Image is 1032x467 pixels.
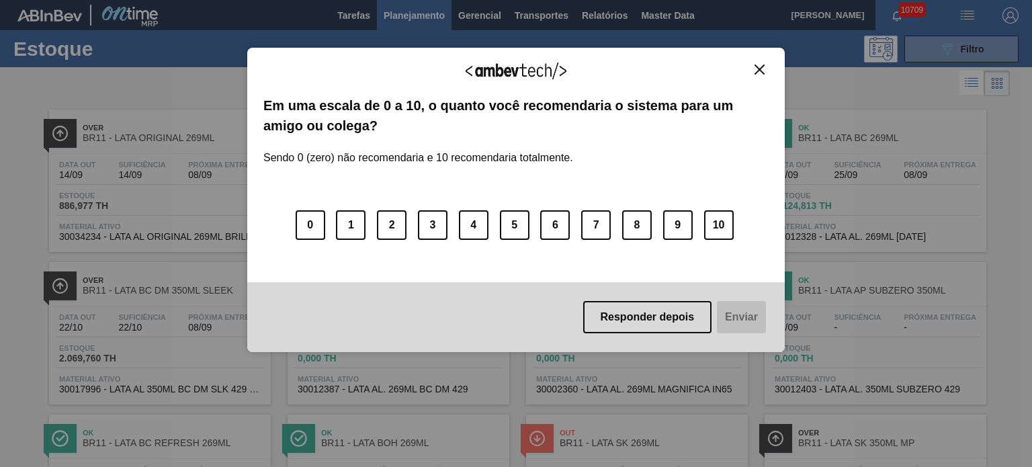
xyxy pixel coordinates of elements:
button: 1 [336,210,365,240]
button: 3 [418,210,447,240]
button: 8 [622,210,652,240]
img: Close [755,65,765,75]
button: 2 [377,210,406,240]
button: 4 [459,210,488,240]
button: 10 [704,210,734,240]
button: Close [750,64,769,75]
button: 5 [500,210,529,240]
button: 9 [663,210,693,240]
label: Sendo 0 (zero) não recomendaria e 10 recomendaria totalmente. [263,136,573,164]
label: Em uma escala de 0 a 10, o quanto você recomendaria o sistema para um amigo ou colega? [263,95,769,136]
button: 7 [581,210,611,240]
button: 0 [296,210,325,240]
button: 6 [540,210,570,240]
img: Logo Ambevtech [466,62,566,79]
button: Responder depois [583,301,712,333]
